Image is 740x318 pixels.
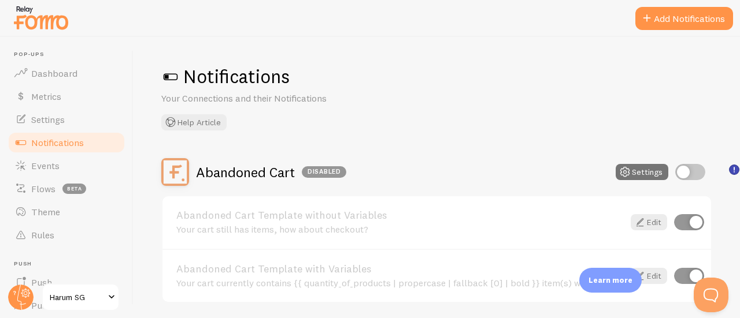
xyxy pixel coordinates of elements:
[176,210,624,220] a: Abandoned Cart Template without Variables
[196,163,346,181] h2: Abandoned Cart
[302,166,346,178] div: Disabled
[14,51,126,58] span: Pop-ups
[161,158,189,186] img: Abandoned Cart
[31,276,52,288] span: Push
[42,283,120,311] a: Harum SG
[7,223,126,246] a: Rules
[631,268,667,284] a: Edit
[12,3,70,32] img: fomo-relay-logo-orange.svg
[7,131,126,154] a: Notifications
[176,224,624,234] div: Your cart still has items, how about checkout?
[7,177,126,200] a: Flows beta
[589,275,632,286] p: Learn more
[31,91,61,102] span: Metrics
[7,85,126,108] a: Metrics
[7,200,126,223] a: Theme
[7,62,126,85] a: Dashboard
[31,183,55,194] span: Flows
[7,108,126,131] a: Settings
[62,184,86,194] span: beta
[616,164,668,180] button: Settings
[31,206,60,218] span: Theme
[161,65,712,88] h1: Notifications
[14,260,126,268] span: Push
[7,154,126,177] a: Events
[31,68,77,79] span: Dashboard
[631,214,667,230] a: Edit
[31,160,60,171] span: Events
[579,268,642,293] div: Learn more
[694,278,728,312] iframe: Help Scout Beacon - Open
[31,114,65,125] span: Settings
[161,92,439,105] p: Your Connections and their Notifications
[31,229,54,241] span: Rules
[729,164,739,175] svg: <p>🛍️ For Shopify Users</p><p>To use the <strong>Abandoned Cart with Variables</strong> template,...
[31,137,84,148] span: Notifications
[176,264,624,274] a: Abandoned Cart Template with Variables
[176,278,624,288] div: Your cart currently contains {{ quantity_of_products | propercase | fallback [0] | bold }} item(s...
[161,114,227,130] button: Help Article
[50,290,105,304] span: Harum SG
[7,271,126,294] a: Push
